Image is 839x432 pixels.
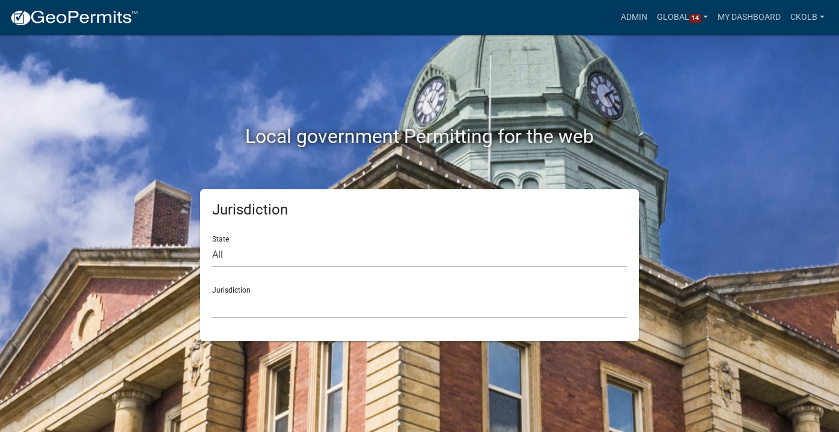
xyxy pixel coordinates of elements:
a: Admin [616,6,652,29]
span: 14 [689,14,701,23]
h2: Local government Permitting for the web [86,125,753,148]
a: ckolb [786,6,829,29]
a: Global14 [652,6,713,29]
a: My Dashboard [713,6,786,29]
h5: Jurisdiction [212,201,627,219]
